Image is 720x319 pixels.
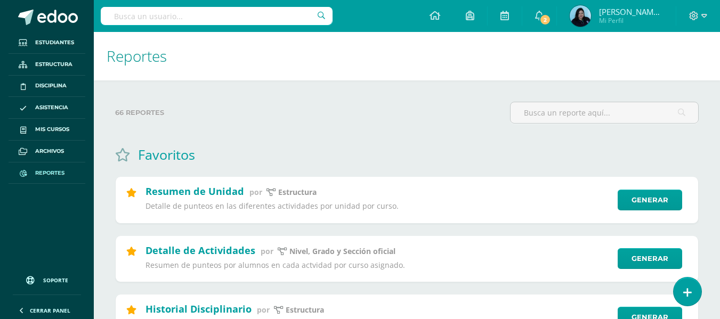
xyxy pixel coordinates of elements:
[145,302,252,315] h2: Historial Disciplinario
[599,6,663,17] span: [PERSON_NAME][DATE]
[599,16,663,25] span: Mi Perfil
[261,246,273,256] span: por
[138,145,195,163] h1: Favoritos
[9,54,85,76] a: Estructura
[511,102,698,123] input: Busca un reporte aquí...
[9,141,85,162] a: Archivos
[9,32,85,54] a: Estudiantes
[13,266,81,292] a: Soporte
[249,187,262,197] span: por
[145,244,255,257] h2: Detalle de Actividades
[35,169,64,177] span: Reportes
[101,7,333,25] input: Busca un usuario...
[35,147,64,156] span: Archivos
[289,247,395,256] p: Nivel, Grado y Sección oficial
[35,103,68,112] span: Asistencia
[9,97,85,119] a: Asistencia
[9,162,85,184] a: Reportes
[115,102,501,124] label: 66 reportes
[145,201,611,211] p: Detalle de punteos en las diferentes actividades por unidad por curso.
[539,14,551,26] span: 2
[145,185,244,198] h2: Resumen de Unidad
[9,119,85,141] a: Mis cursos
[35,125,69,134] span: Mis cursos
[9,76,85,97] a: Disciplina
[43,276,68,284] span: Soporte
[278,187,317,197] p: estructura
[145,260,611,270] p: Resumen de punteos por alumnos en cada actvidad por curso asignado.
[35,60,72,69] span: Estructura
[35,38,74,47] span: Estudiantes
[570,5,591,27] img: 7cb9ebd05b140000fdc9db502d26292e.png
[35,81,67,90] span: Disciplina
[257,305,270,315] span: por
[618,248,682,269] a: Generar
[618,190,682,210] a: Generar
[30,307,70,314] span: Cerrar panel
[286,305,324,315] p: Estructura
[107,46,167,66] span: Reportes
